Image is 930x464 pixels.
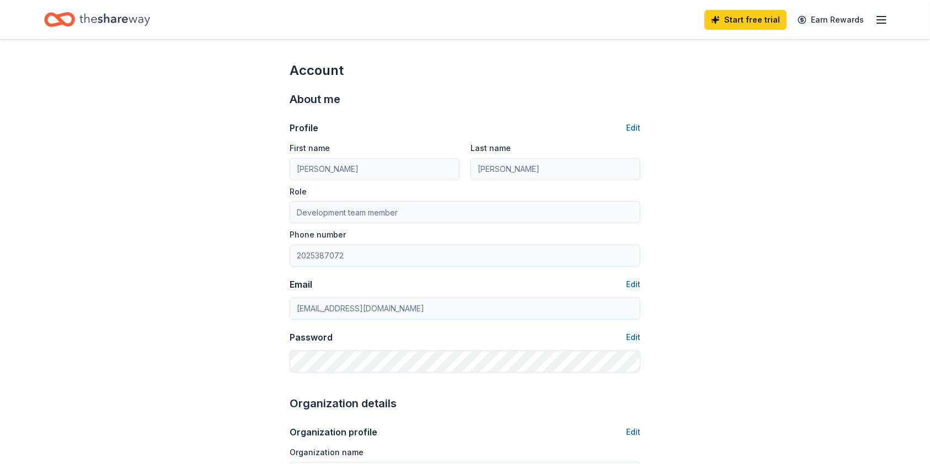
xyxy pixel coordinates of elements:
[290,447,364,458] label: Organization name
[290,90,640,108] div: About me
[626,425,640,439] button: Edit
[290,425,377,439] div: Organization profile
[290,331,333,344] div: Password
[290,62,640,79] div: Account
[704,10,787,30] a: Start free trial
[626,331,640,344] button: Edit
[290,229,346,240] label: Phone number
[791,10,870,30] a: Earn Rewards
[290,278,312,291] div: Email
[290,186,307,197] label: Role
[471,143,511,154] label: Last name
[290,121,318,134] div: Profile
[626,121,640,134] button: Edit
[44,7,150,33] a: Home
[290,143,330,154] label: First name
[626,278,640,291] button: Edit
[290,395,640,412] div: Organization details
